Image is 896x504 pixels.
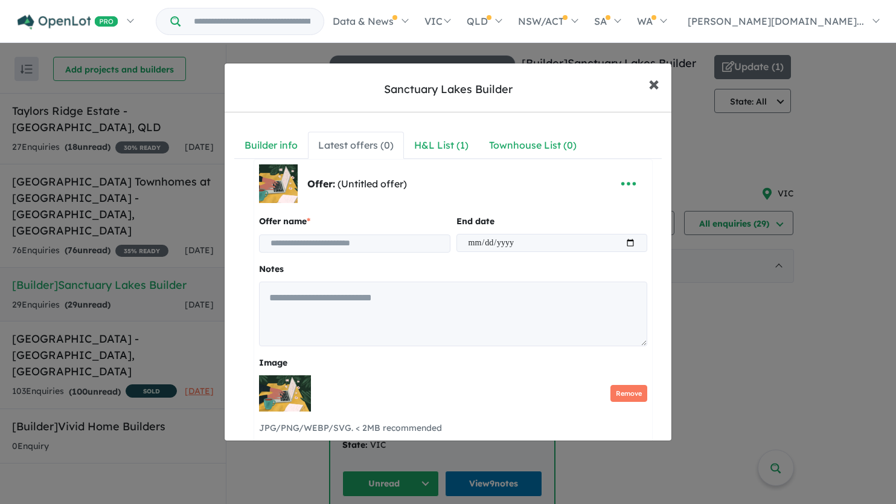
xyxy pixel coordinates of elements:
div: H&L List ( 1 ) [414,137,469,153]
label: Notes [259,262,647,277]
input: Try estate name, suburb, builder or developer [183,8,321,34]
div: Sanctuary Lakes Builder [384,82,513,97]
span: (Untitled offer) [338,178,407,190]
span: × [648,70,659,96]
div: Builder info [245,137,298,153]
img: Openlot PRO Logo White [18,15,118,30]
span: [PERSON_NAME][DOMAIN_NAME]... [688,15,864,27]
button: Remove [610,385,647,402]
b: Offer: [307,178,335,190]
img: AAACoAQAAQAAAAAEAAADoAQAAQAAAMoCAAAAAAAA [259,375,311,412]
div: Townhouse List ( 0 ) [489,137,577,153]
small: JPG/PNG/WEBP/SVG. < 2MB recommended [259,421,647,436]
label: Image [259,356,647,370]
label: End date [456,215,494,229]
div: Latest offers ( 0 ) [318,137,394,153]
label: Offer name [259,215,310,229]
img: AAACoAQAAQAAAAAEAAADoAQAAQAAAMoCAAAAAAAA [259,164,298,203]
